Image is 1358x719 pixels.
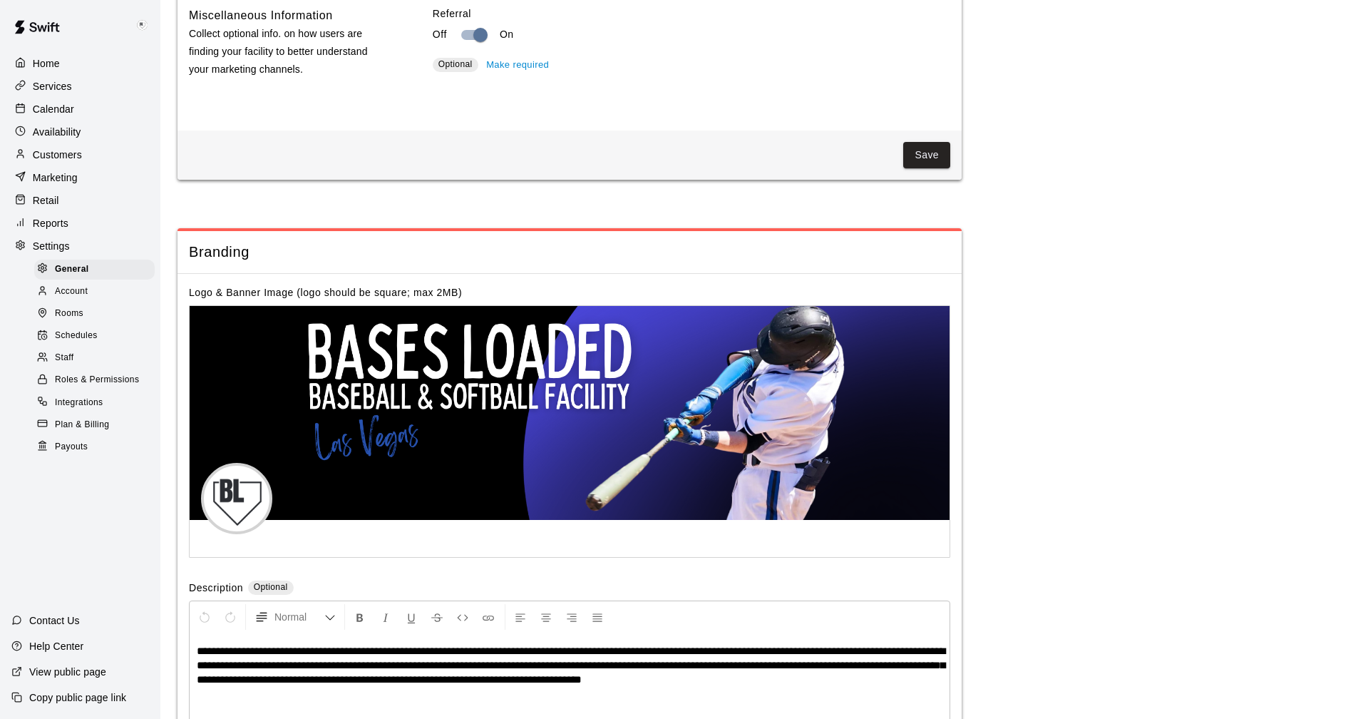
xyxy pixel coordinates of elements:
span: Optional [254,582,288,592]
button: Redo [218,604,242,630]
p: Home [33,56,60,71]
p: Retail [33,193,59,208]
span: Staff [55,351,73,365]
span: Rooms [55,307,83,321]
div: Rooms [34,304,155,324]
a: Staff [34,347,160,369]
span: Optional [438,59,473,69]
span: Branding [189,243,950,262]
p: Help Center [29,639,83,653]
div: Keith Brooks [130,11,160,40]
label: Referral [433,6,950,21]
p: Services [33,79,72,93]
button: Save [903,142,950,168]
span: Schedules [55,329,98,343]
a: Plan & Billing [34,414,160,436]
button: Format Strikethrough [425,604,449,630]
p: Settings [33,239,70,253]
span: Normal [274,610,324,624]
button: Formatting Options [249,604,341,630]
span: General [55,262,89,277]
p: Calendar [33,102,74,116]
button: Center Align [534,604,558,630]
a: General [34,258,160,280]
p: Availability [33,125,81,139]
div: Account [34,282,155,302]
a: Home [11,53,149,74]
a: Schedules [34,325,160,347]
span: Integrations [55,396,103,410]
div: General [34,260,155,280]
a: Rooms [34,303,160,325]
span: Roles & Permissions [55,373,139,387]
p: Collect optional info. on how users are finding your facility to better understand your marketing... [189,25,387,79]
a: Roles & Permissions [34,369,160,392]
p: View public page [29,665,106,679]
p: Contact Us [29,613,80,628]
label: Description [189,581,243,597]
label: Logo & Banner Image (logo should be square; max 2MB) [189,287,462,298]
div: Plan & Billing [34,415,155,435]
a: Services [11,76,149,97]
div: Schedules [34,326,155,346]
button: Left Align [508,604,533,630]
div: Integrations [34,393,155,413]
a: Retail [11,190,149,211]
div: Payouts [34,437,155,457]
p: On [500,27,514,42]
p: Customers [33,148,82,162]
p: Copy public page link [29,690,126,705]
button: Make required [483,54,552,76]
h6: Miscellaneous Information [189,6,333,25]
p: Marketing [33,170,78,185]
button: Format Bold [348,604,372,630]
p: Reports [33,216,68,230]
button: Right Align [560,604,584,630]
button: Format Underline [399,604,423,630]
a: Settings [11,235,149,257]
a: Marketing [11,167,149,188]
div: Roles & Permissions [34,370,155,390]
button: Justify Align [585,604,609,630]
span: Account [55,285,88,299]
button: Insert Code [451,604,475,630]
span: Plan & Billing [55,418,109,432]
p: Off [433,27,447,42]
div: Staff [34,348,155,368]
button: Insert Link [476,604,500,630]
button: Undo [192,604,217,630]
button: Format Italics [374,604,398,630]
span: Payouts [55,440,88,454]
a: Payouts [34,436,160,458]
a: Customers [11,144,149,165]
img: Keith Brooks [133,17,150,34]
a: Account [34,280,160,302]
a: Availability [11,121,149,143]
a: Calendar [11,98,149,120]
a: Integrations [34,392,160,414]
a: Reports [11,213,149,234]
